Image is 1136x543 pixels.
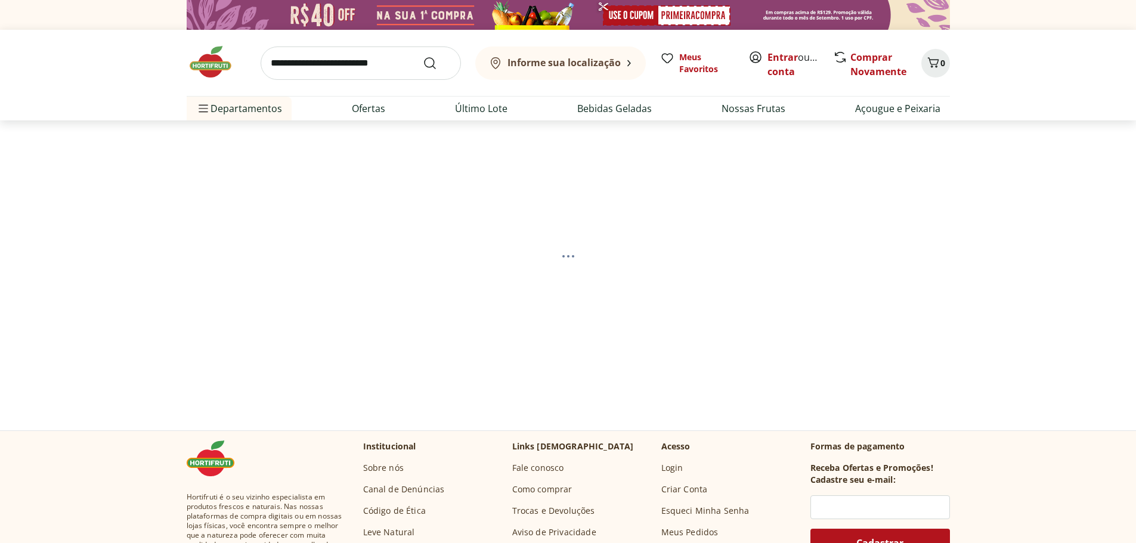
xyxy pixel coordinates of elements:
a: Sobre nós [363,462,404,474]
button: Menu [196,94,211,123]
img: Hortifruti [187,440,246,476]
a: Criar Conta [661,483,708,495]
span: ou [767,50,821,79]
a: Nossas Frutas [722,101,785,116]
button: Informe sua localização [475,46,646,80]
a: Login [661,462,683,474]
b: Informe sua localização [507,56,621,69]
p: Acesso [661,440,691,452]
p: Links [DEMOGRAPHIC_DATA] [512,440,634,452]
a: Leve Natural [363,526,415,538]
a: Meus Favoritos [660,51,734,75]
button: Carrinho [921,49,950,77]
a: Trocas e Devoluções [512,505,595,517]
a: Meus Pedidos [661,526,719,538]
a: Criar conta [767,51,833,78]
span: Meus Favoritos [679,51,734,75]
a: Entrar [767,51,798,64]
h3: Cadastre seu e-mail: [810,474,896,486]
a: Ofertas [352,101,385,116]
a: Código de Ética [363,505,426,517]
a: Aviso de Privacidade [512,526,596,538]
p: Institucional [363,440,416,452]
a: Canal de Denúncias [363,483,445,495]
a: Comprar Novamente [850,51,906,78]
input: search [261,46,461,80]
img: Hortifruti [187,44,246,80]
span: 0 [940,57,945,69]
a: Esqueci Minha Senha [661,505,750,517]
a: Fale conosco [512,462,564,474]
h3: Receba Ofertas e Promoções! [810,462,933,474]
span: Departamentos [196,94,282,123]
p: Formas de pagamento [810,440,950,452]
button: Submit Search [423,56,451,70]
a: Açougue e Peixaria [855,101,940,116]
a: Como comprar [512,483,572,495]
a: Último Lote [455,101,507,116]
a: Bebidas Geladas [577,101,652,116]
